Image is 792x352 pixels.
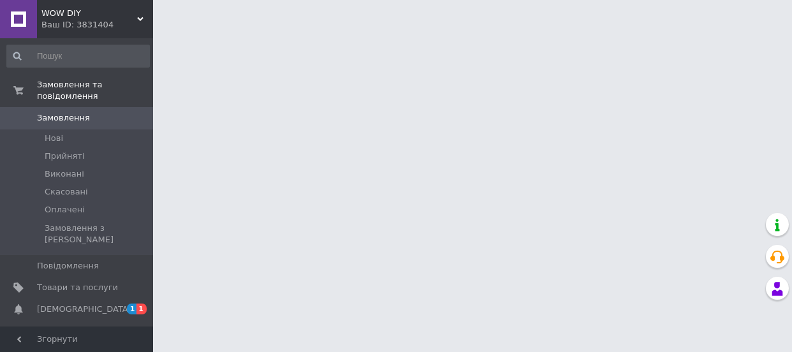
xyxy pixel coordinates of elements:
[37,304,131,315] span: [DEMOGRAPHIC_DATA]
[37,325,118,348] span: Показники роботи компанії
[45,186,88,198] span: Скасовані
[45,150,84,162] span: Прийняті
[37,260,99,272] span: Повідомлення
[45,168,84,180] span: Виконані
[37,282,118,293] span: Товари та послуги
[37,79,153,102] span: Замовлення та повідомлення
[6,45,150,68] input: Пошук
[37,112,90,124] span: Замовлення
[41,19,153,31] div: Ваш ID: 3831404
[45,133,63,144] span: Нові
[136,304,147,314] span: 1
[45,204,85,216] span: Оплачені
[127,304,137,314] span: 1
[41,8,137,19] span: WOW DIY
[45,223,149,246] span: Замовлення з [PERSON_NAME]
